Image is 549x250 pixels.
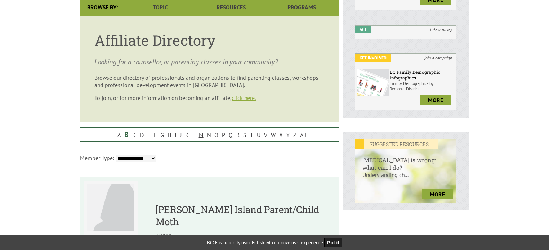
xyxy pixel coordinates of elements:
a: F [152,129,159,140]
img: Bowen Island Parent/Child Moth Aubin van Berckel [87,184,141,238]
a: H [166,129,173,140]
a: more [420,95,451,105]
p: Understanding ch... [355,171,456,186]
a: J [178,129,183,140]
a: Q [227,129,235,140]
h1: Affiliate Directory [94,31,324,50]
a: A [116,129,122,140]
a: [PERSON_NAME] Island Parent/Child Moth [156,203,319,228]
a: V [262,129,269,140]
a: N [205,129,213,140]
p: Looking for a counsellor, or parenting classes in your community? [94,57,324,67]
i: take a survey [426,26,456,33]
button: Got it [324,238,342,247]
a: click here. [232,94,256,101]
a: B [122,128,131,141]
h6: [MEDICAL_DATA] is wrong: what can I do? [355,149,456,171]
span: Member Type: [80,154,114,162]
a: more [422,189,453,199]
p: To join, or for more information on becoming an affiliate, [94,94,324,101]
a: Z [291,129,298,140]
a: M [197,129,205,140]
a: Fullstory [252,240,269,246]
a: D [138,129,146,140]
a: E [146,129,152,140]
em: SUGGESTED RESOURCES [355,139,438,149]
h6: BC Family Demographic Infographics [390,69,455,81]
a: S [241,129,248,140]
em: Get Involved [355,54,391,62]
p: Browse our directory of professionals and organizations to find parenting classes, workshops and ... [94,74,324,88]
a: All [298,129,309,140]
i: join a campaign [420,54,456,62]
a: L [191,129,197,140]
a: O [213,129,220,140]
a: U [255,129,262,140]
a: W [269,129,277,140]
a: K [183,129,191,140]
a: Y [285,129,291,140]
span: V0N1G2 [156,232,171,238]
p: Family Demographics by Regional District [390,81,455,91]
a: C [131,129,138,140]
a: T [248,129,255,140]
a: G [159,129,166,140]
a: X [277,129,285,140]
a: I [173,129,178,140]
a: R [235,129,241,140]
em: Act [355,26,371,33]
a: P [220,129,227,140]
